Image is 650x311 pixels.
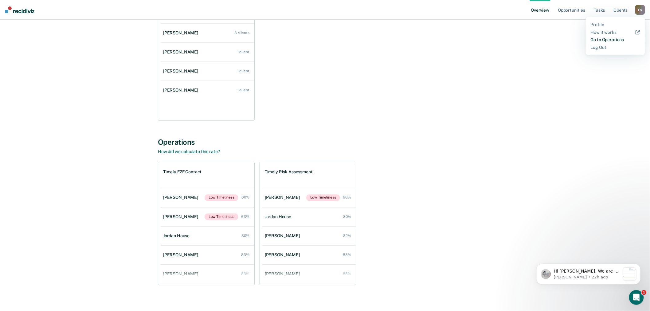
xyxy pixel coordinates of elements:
div: [PERSON_NAME] [265,272,302,277]
a: Log Out [591,45,640,50]
a: [PERSON_NAME] 1 client [161,44,254,61]
a: [PERSON_NAME] 85% [262,266,356,283]
div: Jordan House [163,234,192,239]
a: [PERSON_NAME] 83% [161,266,254,283]
h1: Timely Risk Assessment [265,170,313,175]
a: Jordan House 80% [161,227,254,245]
a: [PERSON_NAME]Low Timeliness 60% [161,188,254,207]
div: 83% [241,253,249,257]
a: How did we calculate this rate? [158,149,220,154]
div: 83% [241,272,249,276]
div: [PERSON_NAME] [163,215,201,220]
iframe: Intercom live chat [629,290,644,305]
div: 80% [343,215,351,219]
div: F S [635,5,645,15]
a: How it works [591,30,640,35]
div: 63% [241,215,249,219]
div: 60% [241,195,249,200]
a: [PERSON_NAME]Low Timeliness 68% [262,188,356,207]
div: 85% [343,272,351,276]
div: 83% [343,253,351,257]
a: [PERSON_NAME] 1 client [161,63,254,80]
span: Low Timeliness [205,214,238,220]
iframe: Intercom notifications message [527,251,650,294]
a: Jordan House 80% [262,208,356,226]
span: Low Timeliness [205,195,238,201]
a: Go to Operations [591,37,640,42]
div: 1 client [237,50,249,54]
div: [PERSON_NAME] [265,253,302,258]
a: Profile [591,22,640,27]
div: Jordan House [265,215,294,220]
span: 1 [642,290,647,295]
button: FS [635,5,645,15]
a: [PERSON_NAME] 82% [262,227,356,245]
a: [PERSON_NAME] 3 clients [161,25,254,42]
div: 1 client [237,88,249,93]
div: [PERSON_NAME] [163,195,201,200]
a: [PERSON_NAME]Low Timeliness 63% [161,207,254,226]
a: [PERSON_NAME] 83% [262,246,356,264]
img: Recidiviz [5,6,34,13]
span: Low Timeliness [306,195,340,201]
div: 1 client [237,69,249,73]
div: 80% [241,234,249,238]
div: [PERSON_NAME] [163,272,201,277]
div: [PERSON_NAME] [163,253,201,258]
div: [PERSON_NAME] [163,50,201,55]
a: [PERSON_NAME] 83% [161,246,254,264]
div: [PERSON_NAME] [163,88,201,93]
h1: Timely F2F Contact [163,170,202,175]
div: 68% [343,195,351,200]
div: [PERSON_NAME] [163,69,201,74]
div: [PERSON_NAME] [265,195,302,200]
div: Operations [158,138,492,147]
div: [PERSON_NAME] [163,31,201,36]
a: [PERSON_NAME] 1 client [161,82,254,99]
div: 3 clients [234,31,249,35]
div: 82% [343,234,351,238]
div: [PERSON_NAME] [265,234,302,239]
